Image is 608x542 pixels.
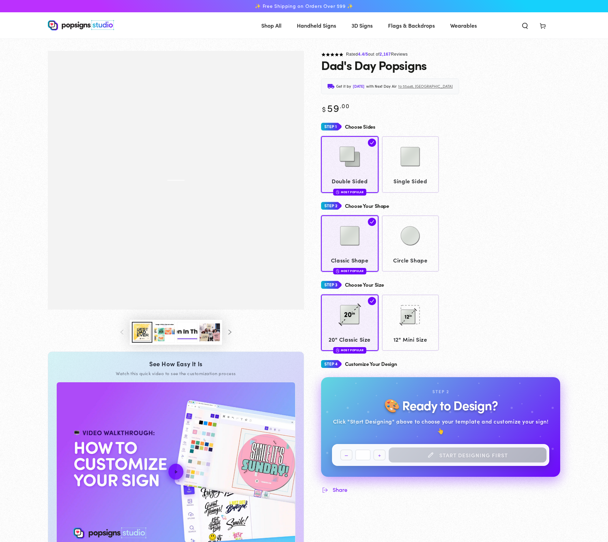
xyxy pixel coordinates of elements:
a: 20 20" Classic Size Most Popular [321,295,378,351]
img: 12 [393,298,427,332]
span: Handheld Signs [297,20,336,30]
div: Most Popular [333,189,366,195]
span: $ [322,104,326,114]
img: Popsigns Studio [48,20,114,30]
span: Wearables [450,20,477,30]
button: Load image 5 in gallery view [199,322,220,343]
a: 3D Signs [346,16,378,34]
summary: Search our site [516,18,534,33]
img: Double Sided [333,140,367,174]
a: Double Sided Double Sided Most Popular [321,136,378,192]
img: Classic Shape [333,219,367,253]
span: 3D Signs [351,20,373,30]
div: Step 2 [432,388,449,396]
sup: .00 [340,101,349,110]
div: Most Popular [333,268,366,274]
span: /5 [364,52,368,57]
img: Step 1 [321,120,342,133]
span: Share [333,486,347,493]
h4: Customize Your Design [345,361,397,367]
button: Load image 4 in gallery view [177,322,197,343]
h2: 🎨 Ready to Design? [384,398,497,412]
img: check.svg [368,218,376,226]
img: Single Sided [393,140,427,174]
span: Shop All [261,20,281,30]
img: 20 [333,298,367,332]
div: See How Easy It Is [56,360,295,368]
span: 4.4 [358,52,364,57]
h1: Dad's Day Popsigns [321,58,427,72]
span: Double Sided [324,176,375,186]
h4: Choose Your Shape [345,203,389,209]
img: Step 4 [321,358,342,370]
img: Circle Shape [393,219,427,253]
span: 12" Mini Size [385,334,436,344]
span: Rated out of Reviews [346,52,408,57]
div: Click "Start Designing" above to choose your template and customize your sign! 👆 [332,416,549,436]
button: Load image 3 in gallery view [154,322,175,343]
span: to 55446, [GEOGRAPHIC_DATA] [398,83,453,90]
span: [DATE] [353,83,364,90]
a: Single Sided Single Sided [382,136,439,192]
a: Classic Shape Classic Shape Most Popular [321,215,378,272]
a: Flags & Backdrops [383,16,440,34]
a: Shop All [256,16,287,34]
media-gallery: Gallery Viewer [48,51,304,345]
span: Classic Shape [324,255,375,265]
h4: Choose Your Size [345,282,384,288]
img: fire.svg [336,348,339,353]
img: fire.svg [336,269,339,273]
a: Circle Shape Circle Shape [382,215,439,272]
img: fire.svg [336,190,339,195]
span: with Next Day Air [366,83,397,90]
img: Step 2 [321,200,342,212]
span: Flags & Backdrops [388,20,435,30]
img: Step 3 [321,279,342,291]
button: Slide right [222,325,237,340]
button: Slide left [115,325,130,340]
a: 12 12" Mini Size [382,295,439,351]
img: check.svg [368,297,376,305]
button: Load image 1 in gallery view [132,322,152,343]
span: 20" Classic Size [324,334,375,344]
div: Most Popular [333,347,366,354]
img: check.svg [368,139,376,147]
a: Wearables [445,16,482,34]
a: Handheld Signs [292,16,341,34]
span: Circle Shape [385,255,436,265]
div: Watch this quick video to see the customization process [56,370,295,376]
h4: Choose Sides [345,124,375,130]
bdi: 59 [321,101,349,115]
button: Share [321,485,347,494]
span: 2,167 [379,52,391,57]
span: ✨ Free Shipping on Orders Over $99 ✨ [255,3,353,9]
span: Get it by [336,83,351,90]
span: Single Sided [385,176,436,186]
